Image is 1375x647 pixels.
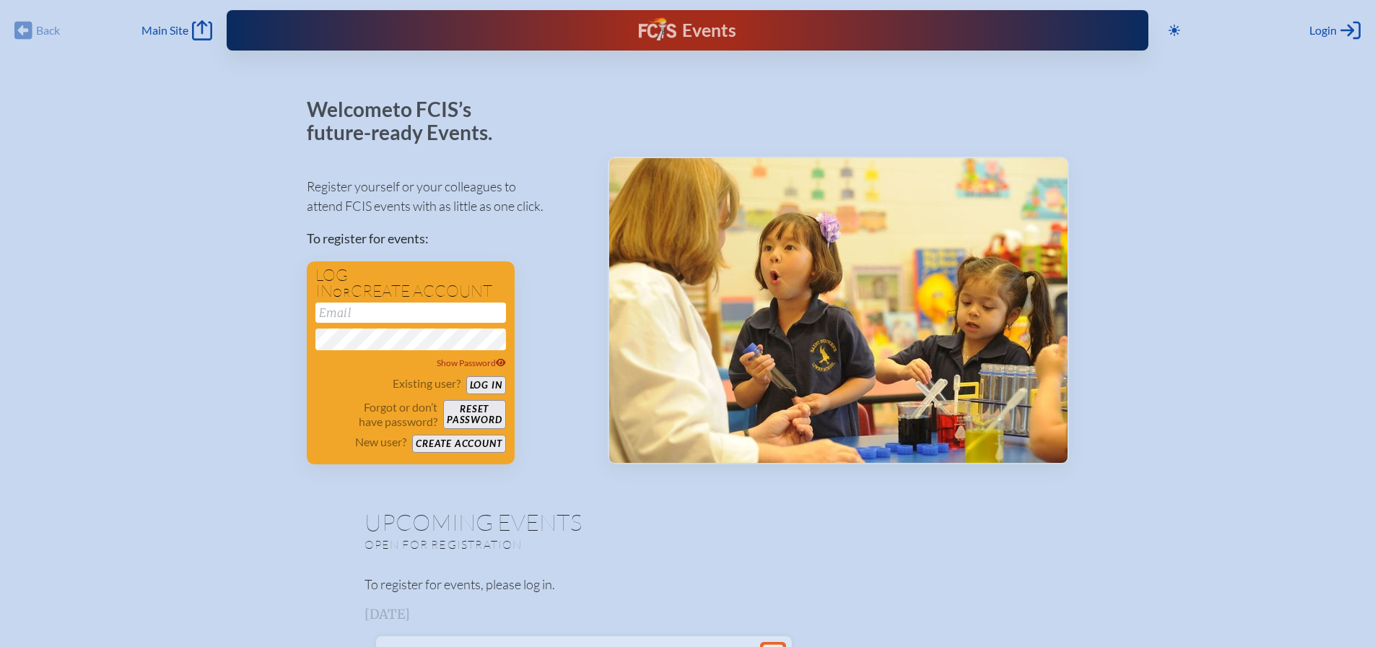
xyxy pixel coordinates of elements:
div: FCIS Events — Future ready [480,17,894,43]
p: Open for registration [365,537,746,552]
p: New user? [355,435,406,449]
p: To register for events: [307,229,585,248]
span: Show Password [437,357,506,368]
p: Existing user? [393,376,460,391]
h3: [DATE] [365,607,1011,622]
input: Email [315,303,506,323]
span: Login [1309,23,1337,38]
p: To register for events, please log in. [365,575,1011,594]
img: Events [609,158,1068,463]
span: Main Site [141,23,188,38]
button: Create account [412,435,505,453]
p: Welcome to FCIS’s future-ready Events. [307,98,509,144]
span: or [333,285,351,300]
p: Forgot or don’t have password? [315,400,438,429]
button: Log in [466,376,506,394]
button: Resetpassword [443,400,505,429]
p: Register yourself or your colleagues to attend FCIS events with as little as one click. [307,177,585,216]
a: Main Site [141,20,212,40]
h1: Log in create account [315,267,506,300]
h1: Upcoming Events [365,511,1011,534]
